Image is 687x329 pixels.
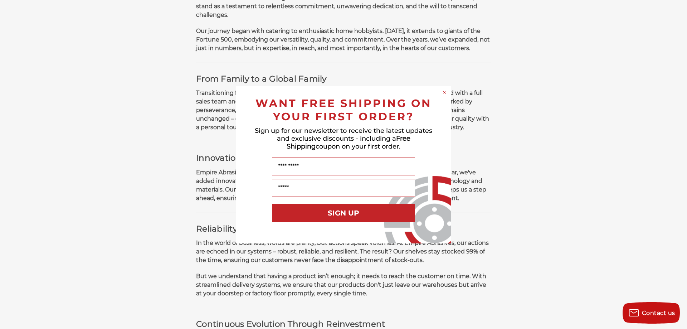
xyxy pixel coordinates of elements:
[287,135,410,150] span: Free Shipping
[441,89,448,96] button: Close dialog
[272,204,415,222] button: SIGN UP
[642,310,675,316] span: Contact us
[255,127,432,150] span: Sign up for our newsletter to receive the latest updates and exclusive discounts - including a co...
[255,97,432,123] span: WANT FREE SHIPPING ON YOUR FIRST ORDER?
[623,302,680,324] button: Contact us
